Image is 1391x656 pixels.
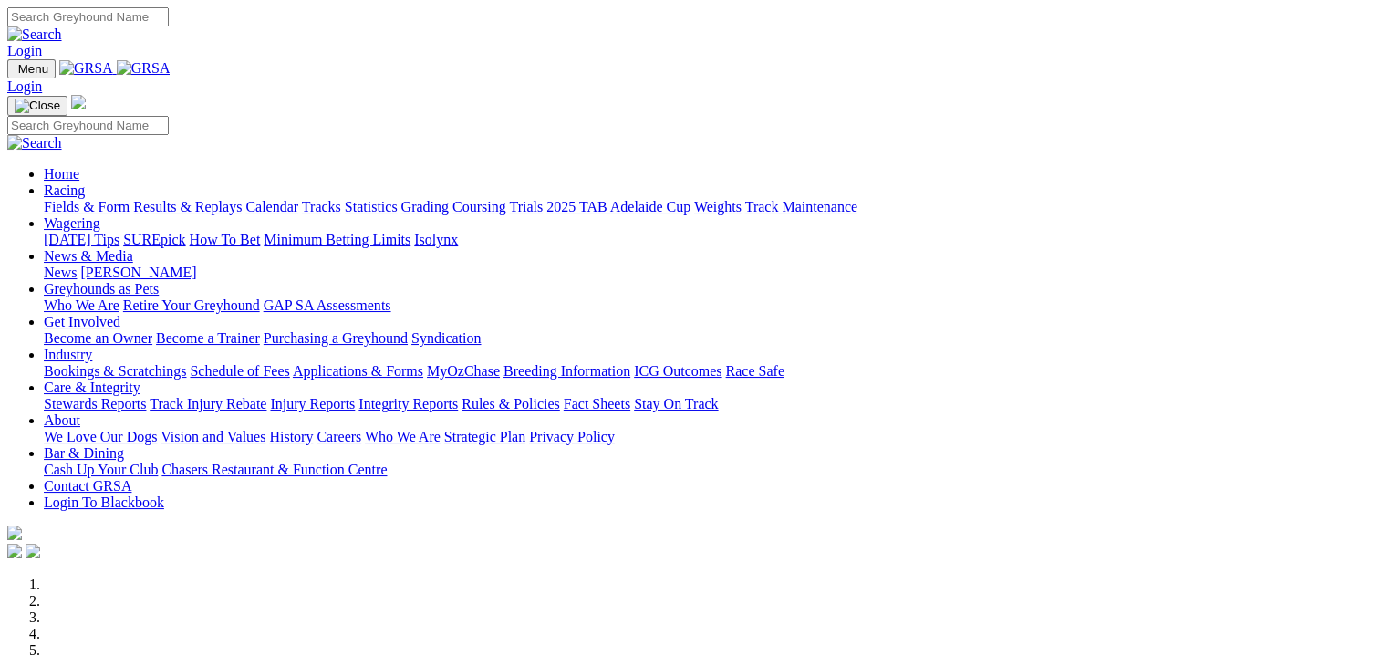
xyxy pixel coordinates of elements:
div: News & Media [44,265,1384,281]
a: Race Safe [725,363,784,379]
a: Greyhounds as Pets [44,281,159,297]
img: GRSA [59,60,113,77]
img: Close [15,99,60,113]
input: Search [7,7,169,26]
img: Search [7,26,62,43]
div: Wagering [44,232,1384,248]
a: Integrity Reports [358,396,458,411]
a: News [44,265,77,280]
a: Applications & Forms [293,363,423,379]
a: Home [44,166,79,182]
a: Login [7,43,42,58]
button: Toggle navigation [7,96,67,116]
a: Fact Sheets [564,396,630,411]
a: Industry [44,347,92,362]
a: Calendar [245,199,298,214]
a: We Love Our Dogs [44,429,157,444]
img: logo-grsa-white.png [71,95,86,109]
a: Bar & Dining [44,445,124,461]
a: Racing [44,182,85,198]
a: Vision and Values [161,429,265,444]
a: Grading [401,199,449,214]
a: Chasers Restaurant & Function Centre [161,462,387,477]
div: Bar & Dining [44,462,1384,478]
a: Weights [694,199,742,214]
a: Become an Owner [44,330,152,346]
a: MyOzChase [427,363,500,379]
img: facebook.svg [7,544,22,558]
a: Login [7,78,42,94]
a: Tracks [302,199,341,214]
a: Trials [509,199,543,214]
a: [DATE] Tips [44,232,119,247]
img: GRSA [117,60,171,77]
a: Breeding Information [503,363,630,379]
a: [PERSON_NAME] [80,265,196,280]
a: Who We Are [365,429,441,444]
div: About [44,429,1384,445]
a: Retire Your Greyhound [123,297,260,313]
a: Care & Integrity [44,380,140,395]
div: Racing [44,199,1384,215]
a: Rules & Policies [462,396,560,411]
a: How To Bet [190,232,261,247]
a: Become a Trainer [156,330,260,346]
a: Cash Up Your Club [44,462,158,477]
a: Syndication [411,330,481,346]
input: Search [7,116,169,135]
a: Coursing [452,199,506,214]
a: Strategic Plan [444,429,525,444]
a: Stay On Track [634,396,718,411]
a: History [269,429,313,444]
div: Care & Integrity [44,396,1384,412]
a: Results & Replays [133,199,242,214]
a: Purchasing a Greyhound [264,330,408,346]
a: News & Media [44,248,133,264]
a: Bookings & Scratchings [44,363,186,379]
a: Login To Blackbook [44,495,164,510]
a: Get Involved [44,314,120,329]
a: Schedule of Fees [190,363,289,379]
a: Track Maintenance [745,199,857,214]
a: Contact GRSA [44,478,131,494]
a: Minimum Betting Limits [264,232,410,247]
a: ICG Outcomes [634,363,721,379]
a: Stewards Reports [44,396,146,411]
a: Privacy Policy [529,429,615,444]
img: Search [7,135,62,151]
a: Careers [317,429,361,444]
a: Who We Are [44,297,119,313]
button: Toggle navigation [7,59,56,78]
div: Industry [44,363,1384,380]
a: Isolynx [414,232,458,247]
a: GAP SA Assessments [264,297,391,313]
a: Track Injury Rebate [150,396,266,411]
a: Injury Reports [270,396,355,411]
a: SUREpick [123,232,185,247]
img: twitter.svg [26,544,40,558]
a: Fields & Form [44,199,130,214]
span: Menu [18,62,48,76]
a: About [44,412,80,428]
img: logo-grsa-white.png [7,526,22,540]
a: 2025 TAB Adelaide Cup [546,199,690,214]
div: Greyhounds as Pets [44,297,1384,314]
a: Wagering [44,215,100,231]
a: Statistics [345,199,398,214]
div: Get Involved [44,330,1384,347]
